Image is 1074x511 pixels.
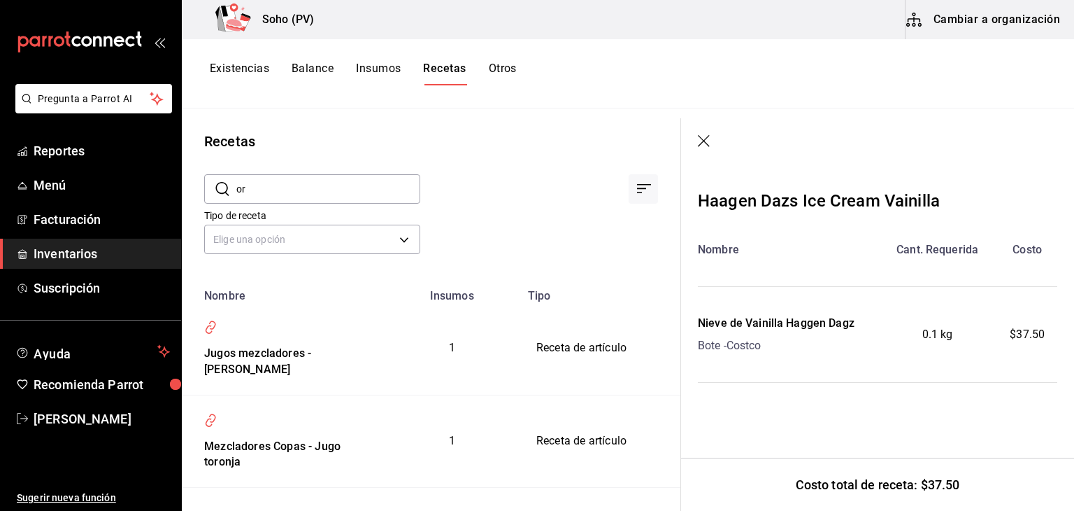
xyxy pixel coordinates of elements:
[449,434,455,447] span: 1
[34,279,170,297] span: Suscripción
[384,281,519,302] th: Insumos
[449,341,455,354] span: 1
[10,101,172,116] a: Pregunta a Parrot AI
[34,343,152,360] span: Ayuda
[34,210,170,229] span: Facturación
[210,62,517,85] div: navigation tabs
[922,326,953,343] span: 0.1 kg
[199,433,367,471] div: Mezcladores Copas - Jugo toronja
[520,281,680,302] th: Tipo
[204,131,255,152] div: Recetas
[34,141,170,160] span: Reportes
[292,62,334,85] button: Balance
[34,176,170,195] span: Menú
[1010,326,1045,343] span: $37.50
[423,62,466,85] button: Recetas
[204,211,420,220] label: Tipo de receta
[878,241,997,258] div: Cant. Requerida
[520,302,680,395] td: Receta de artículo
[34,375,170,394] span: Recomienda Parrot
[15,84,172,113] button: Pregunta a Parrot AI
[17,491,170,505] span: Sugerir nueva función
[698,188,940,213] div: Haagen Dazs Ice Cream Vainilla
[34,409,170,428] span: [PERSON_NAME]
[520,395,680,488] td: Receta de artículo
[182,281,384,302] th: Nombre
[698,315,854,332] div: Nieve de Vainilla Haggen Dagz
[199,340,367,378] div: Jugos mezcladores - [PERSON_NAME]
[698,241,878,258] div: Nombre
[154,36,165,48] button: open_drawer_menu
[681,458,1074,511] div: Costo total de receta: $37.50
[34,244,170,263] span: Inventarios
[251,11,314,28] h3: Soho (PV)
[489,62,517,85] button: Otros
[997,241,1057,258] div: Costo
[210,62,269,85] button: Existencias
[236,175,420,203] input: Buscar nombre de receta
[38,92,150,106] span: Pregunta a Parrot AI
[204,225,420,254] div: Elige una opción
[698,337,854,354] div: Bote - Costco
[629,174,658,204] div: Ordenar por
[356,62,401,85] button: Insumos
